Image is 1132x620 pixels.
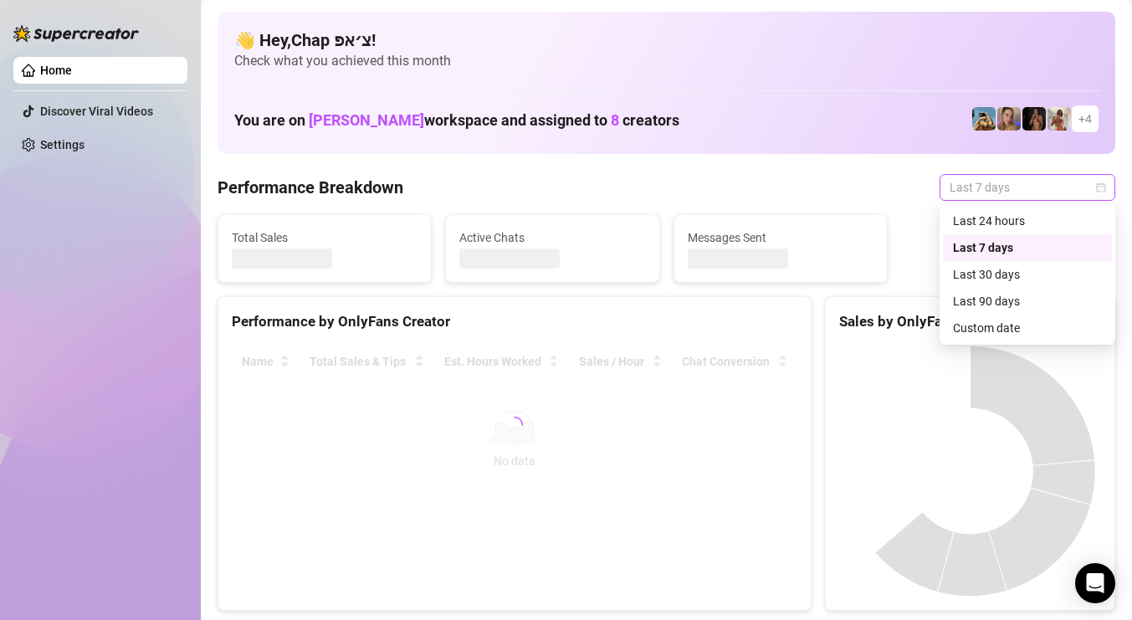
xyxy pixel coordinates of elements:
[309,111,424,129] span: [PERSON_NAME]
[505,416,524,434] span: loading
[943,208,1112,234] div: Last 24 hours
[234,111,679,130] h1: You are on workspace and assigned to creators
[972,107,996,131] img: Babydanix
[40,105,153,118] a: Discover Viral Videos
[611,111,619,129] span: 8
[953,238,1102,257] div: Last 7 days
[997,107,1021,131] img: Cherry
[218,176,403,199] h4: Performance Breakdown
[1075,563,1115,603] div: Open Intercom Messenger
[953,319,1102,337] div: Custom date
[953,265,1102,284] div: Last 30 days
[943,288,1112,315] div: Last 90 days
[232,228,417,247] span: Total Sales
[234,52,1099,70] span: Check what you achieved this month
[1022,107,1046,131] img: the_bohema
[943,234,1112,261] div: Last 7 days
[839,310,1101,333] div: Sales by OnlyFans Creator
[1096,182,1106,192] span: calendar
[1078,110,1092,128] span: + 4
[1047,107,1071,131] img: Green
[234,28,1099,52] h4: 👋 Hey, Chap צ׳אפ !
[943,315,1112,341] div: Custom date
[943,261,1112,288] div: Last 30 days
[40,64,72,77] a: Home
[950,175,1105,200] span: Last 7 days
[688,228,873,247] span: Messages Sent
[459,228,645,247] span: Active Chats
[13,25,139,42] img: logo-BBDzfeDw.svg
[40,138,85,151] a: Settings
[953,292,1102,310] div: Last 90 days
[232,310,797,333] div: Performance by OnlyFans Creator
[953,212,1102,230] div: Last 24 hours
